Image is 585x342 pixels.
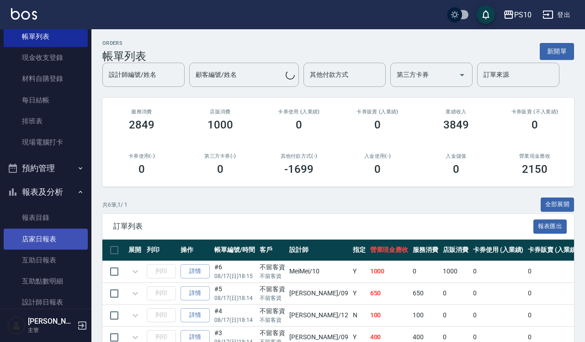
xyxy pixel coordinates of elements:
[453,163,459,176] h3: 0
[441,305,471,326] td: 0
[374,118,381,131] h3: 0
[212,305,257,326] td: #4
[212,261,257,282] td: #6
[217,163,223,176] h3: 0
[500,5,535,24] button: PS10
[532,118,538,131] h3: 0
[471,305,526,326] td: 0
[260,272,285,280] p: 不留客資
[113,153,170,159] h2: 卡券使用(-)
[441,240,471,261] th: 店販消費
[533,221,567,230] a: 報表匯出
[271,153,327,159] h2: 其他付款方式(-)
[540,43,574,60] button: 新開單
[113,109,170,115] h3: 服務消費
[471,240,526,261] th: 卡券使用 (入業績)
[28,326,74,334] p: 主管
[533,219,567,234] button: 報表匯出
[126,240,144,261] th: 展開
[368,305,411,326] td: 100
[192,109,249,115] h2: 店販消費
[138,163,145,176] h3: 0
[441,283,471,304] td: 0
[4,271,88,292] a: 互助點數明細
[471,283,526,304] td: 0
[541,198,574,212] button: 全部展開
[181,308,210,322] a: 詳情
[526,305,581,326] td: 0
[271,109,327,115] h2: 卡券使用 (入業績)
[506,109,563,115] h2: 卡券販賣 (不入業績)
[260,262,285,272] div: 不留客資
[102,201,128,209] p: 共 6 筆, 1 / 1
[428,153,484,159] h2: 入金儲值
[410,240,441,261] th: 服務消費
[212,240,257,261] th: 帳單編號/時間
[178,240,212,261] th: 操作
[539,6,574,23] button: 登出
[214,294,255,302] p: 08/17 (日) 18:14
[410,305,441,326] td: 100
[284,163,314,176] h3: -1699
[514,9,532,21] div: PS10
[4,111,88,132] a: 排班表
[4,250,88,271] a: 互助日報表
[129,118,154,131] h3: 2849
[214,316,255,324] p: 08/17 (日) 18:14
[4,180,88,204] button: 報表及分析
[4,292,88,313] a: 設計師日報表
[368,283,411,304] td: 650
[506,153,563,159] h2: 營業現金應收
[257,240,287,261] th: 客戶
[526,261,581,282] td: 0
[260,306,285,316] div: 不留客資
[11,8,37,20] img: Logo
[7,316,26,335] img: Person
[522,163,548,176] h3: 2150
[443,118,469,131] h3: 3849
[4,156,88,180] button: 預約管理
[477,5,495,24] button: save
[368,261,411,282] td: 1000
[260,316,285,324] p: 不留客資
[368,240,411,261] th: 營業現金應收
[351,305,368,326] td: N
[144,240,178,261] th: 列印
[4,47,88,68] a: 現金收支登錄
[4,229,88,250] a: 店家日報表
[212,283,257,304] td: #5
[441,261,471,282] td: 1000
[455,68,469,82] button: Open
[4,68,88,89] a: 材料自購登錄
[287,305,350,326] td: [PERSON_NAME] /12
[260,294,285,302] p: 不留客資
[4,132,88,153] a: 現場電腦打卡
[540,47,574,55] a: 新開單
[374,163,381,176] h3: 0
[287,240,350,261] th: 設計師
[102,40,146,46] h2: ORDERS
[4,207,88,228] a: 報表目錄
[181,264,210,278] a: 詳情
[296,118,302,131] h3: 0
[287,283,350,304] td: [PERSON_NAME] /09
[410,261,441,282] td: 0
[471,261,526,282] td: 0
[260,284,285,294] div: 不留客資
[287,261,350,282] td: MeiMei /10
[526,240,581,261] th: 卡券販賣 (入業績)
[207,118,233,131] h3: 1000
[349,153,406,159] h2: 入金使用(-)
[4,90,88,111] a: 每日結帳
[410,283,441,304] td: 650
[113,222,533,231] span: 訂單列表
[260,328,285,338] div: 不留客資
[351,240,368,261] th: 指定
[192,153,249,159] h2: 第三方卡券(-)
[4,26,88,47] a: 帳單列表
[428,109,484,115] h2: 業績收入
[526,283,581,304] td: 0
[349,109,406,115] h2: 卡券販賣 (入業績)
[28,317,74,326] h5: [PERSON_NAME]
[181,286,210,300] a: 詳情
